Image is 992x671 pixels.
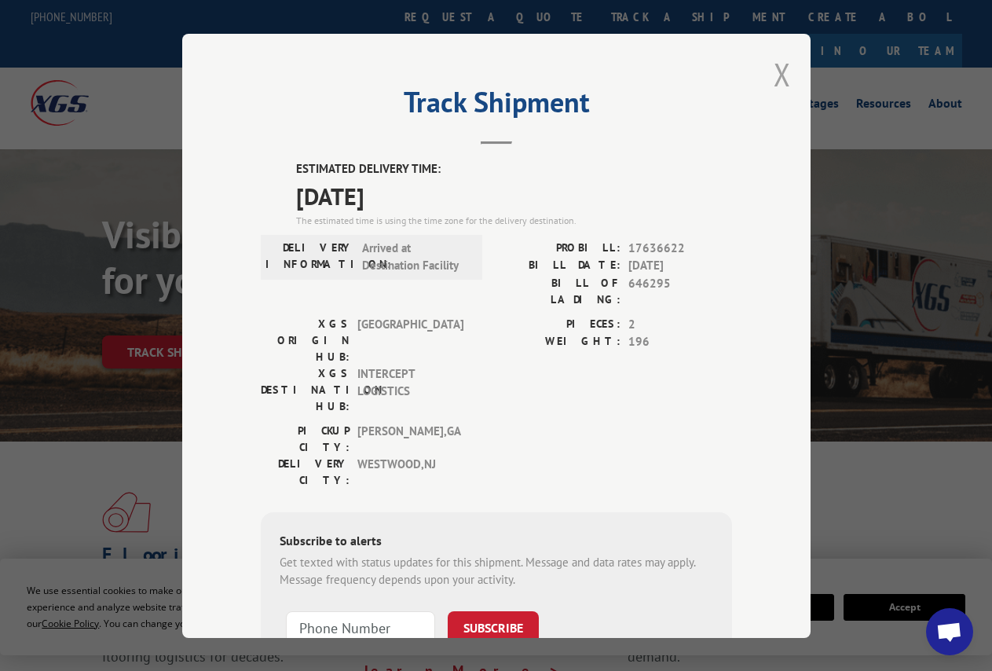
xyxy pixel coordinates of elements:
[496,333,620,351] label: WEIGHT:
[496,274,620,307] label: BILL OF LADING:
[261,455,350,488] label: DELIVERY CITY:
[296,160,732,178] label: ESTIMATED DELIVERY TIME:
[280,553,713,588] div: Get texted with status updates for this shipment. Message and data rates may apply. Message frequ...
[357,315,463,365] span: [GEOGRAPHIC_DATA]
[296,213,732,227] div: The estimated time is using the time zone for the delivery destination.
[261,315,350,365] label: XGS ORIGIN HUB:
[362,239,468,274] span: Arrived at Destination Facility
[628,274,732,307] span: 646295
[628,315,732,333] span: 2
[296,178,732,213] span: [DATE]
[286,610,435,643] input: Phone Number
[628,239,732,257] span: 17636622
[261,365,350,414] label: XGS DESTINATION HUB:
[357,455,463,488] span: WESTWOOD , NJ
[448,610,539,643] button: SUBSCRIBE
[265,239,354,274] label: DELIVERY INFORMATION:
[496,315,620,333] label: PIECES:
[496,239,620,257] label: PROBILL:
[496,257,620,275] label: BILL DATE:
[261,91,732,121] h2: Track Shipment
[261,422,350,455] label: PICKUP CITY:
[628,333,732,351] span: 196
[280,530,713,553] div: Subscribe to alerts
[628,257,732,275] span: [DATE]
[774,53,791,95] button: Close modal
[357,365,463,414] span: INTERCEPT LOGISTICS
[357,422,463,455] span: [PERSON_NAME] , GA
[926,608,973,655] div: Open chat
